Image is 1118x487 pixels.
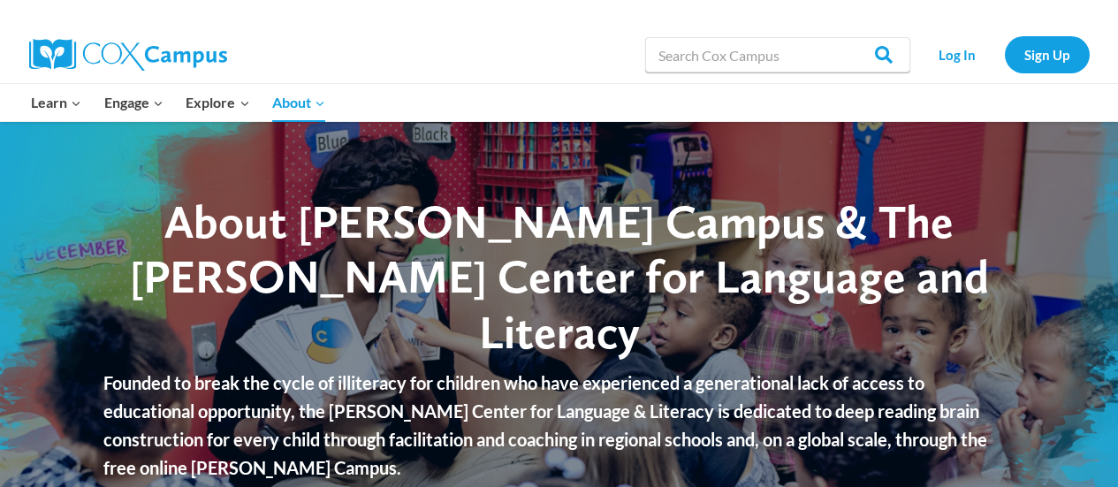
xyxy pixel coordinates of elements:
[103,369,1015,482] p: Founded to break the cycle of illiteracy for children who have experienced a generational lack of...
[31,91,81,114] span: Learn
[20,84,337,121] nav: Primary Navigation
[130,194,989,360] span: About [PERSON_NAME] Campus & The [PERSON_NAME] Center for Language and Literacy
[919,36,1090,72] nav: Secondary Navigation
[29,39,227,71] img: Cox Campus
[1005,36,1090,72] a: Sign Up
[272,91,325,114] span: About
[645,37,910,72] input: Search Cox Campus
[186,91,249,114] span: Explore
[919,36,996,72] a: Log In
[104,91,164,114] span: Engage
